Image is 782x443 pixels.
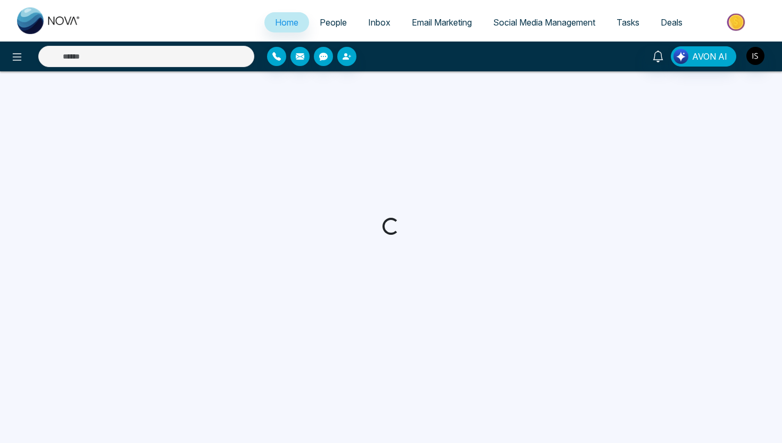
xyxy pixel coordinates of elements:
a: People [309,12,357,32]
span: Social Media Management [493,17,595,28]
a: Deals [650,12,693,32]
span: Email Marketing [412,17,472,28]
span: Inbox [368,17,390,28]
span: AVON AI [692,50,727,63]
span: Home [275,17,298,28]
img: Nova CRM Logo [17,7,81,34]
a: Home [264,12,309,32]
span: Tasks [617,17,639,28]
img: Lead Flow [673,49,688,64]
span: Deals [661,17,683,28]
a: Email Marketing [401,12,482,32]
button: AVON AI [671,46,736,67]
a: Social Media Management [482,12,606,32]
a: Inbox [357,12,401,32]
img: Market-place.gif [698,10,776,34]
img: User Avatar [746,47,764,65]
a: Tasks [606,12,650,32]
span: People [320,17,347,28]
